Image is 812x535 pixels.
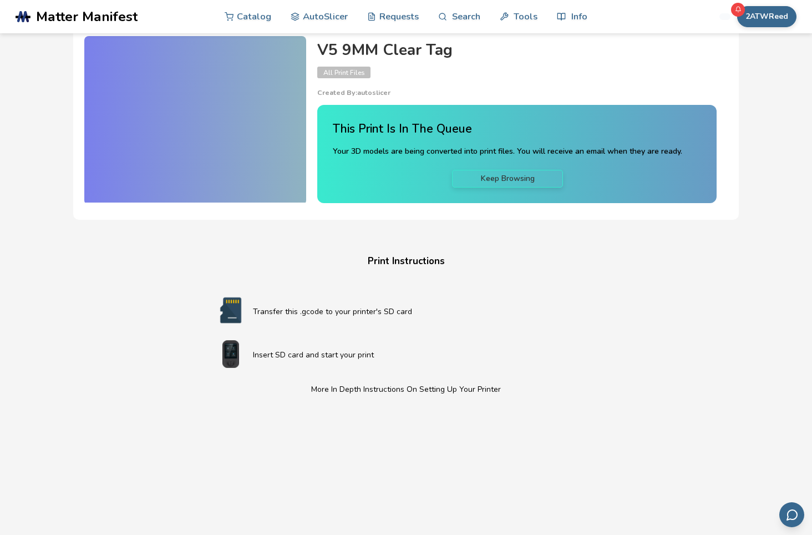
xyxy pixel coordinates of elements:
p: Created By: autoslicer [317,89,717,97]
a: Keep Browsing [452,170,563,188]
button: Send feedback via email [779,502,804,527]
button: 2ATWReed [737,6,796,27]
p: Your 3D models are being converted into print files. You will receive an email when they are ready. [333,145,682,158]
img: Start print [209,340,253,368]
span: All Print Files [317,67,371,78]
img: SD card [209,296,253,324]
h4: Print Instructions [195,253,617,270]
p: Insert SD card and start your print [253,349,603,361]
h4: V5 9MM Clear Tag [317,42,717,59]
p: Transfer this .gcode to your printer's SD card [253,306,603,317]
p: More In Depth Instructions On Setting Up Your Printer [209,383,603,395]
span: Matter Manifest [36,9,138,24]
h4: This Print Is In The Queue [333,120,682,138]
